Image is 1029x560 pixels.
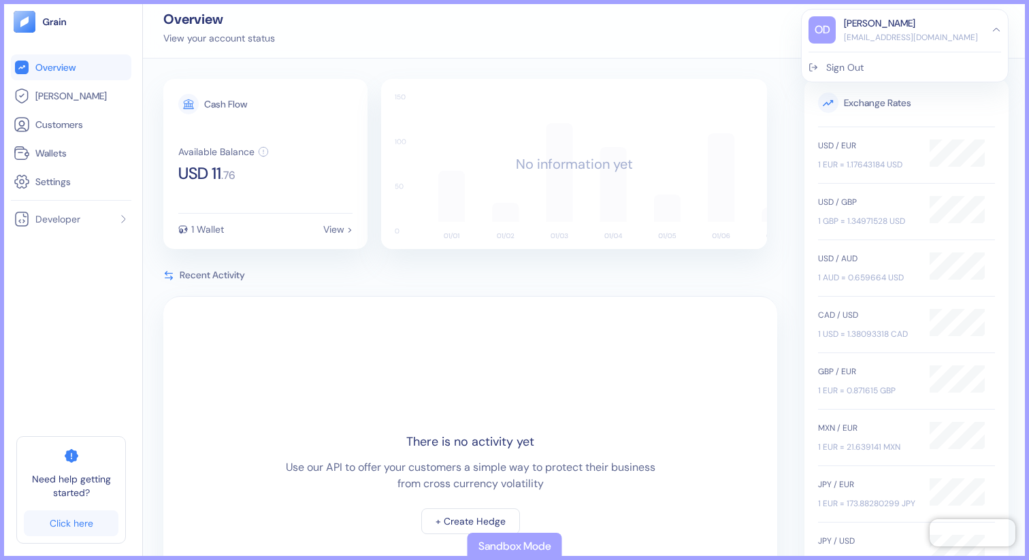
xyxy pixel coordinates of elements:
div: GBP / EUR [818,365,916,378]
div: No information yet [516,154,633,174]
div: View > [323,225,353,234]
span: Recent Activity [180,268,245,282]
div: USD / GBP [818,196,916,208]
div: CAD / USD [818,309,916,321]
a: Customers [14,116,129,133]
img: logo-tablet-V2.svg [14,11,35,33]
span: [PERSON_NAME] [35,89,107,103]
div: Available Balance [178,147,255,157]
button: + Create Hedge [421,508,520,534]
div: 1 EUR = 1.17643184 USD [818,159,916,171]
span: Need help getting started? [24,472,118,499]
a: Click here [24,510,118,536]
div: Sign Out [826,61,864,75]
span: Developer [35,212,80,226]
div: 1 EUR = 0.871615 GBP [818,384,916,397]
div: Overview [163,12,275,26]
div: Cash Flow [204,99,247,109]
div: JPY / USD [818,535,916,547]
a: [PERSON_NAME] [14,88,129,104]
span: Overview [35,61,76,74]
span: Customers [35,118,83,131]
div: Sandbox Mode [478,538,551,555]
div: Use our API to offer your customers a simple way to protect their business from cross currency vo... [283,459,657,492]
div: View your account status [163,31,275,46]
div: 1 AUD = 0.659664 USD [818,271,916,284]
div: 1 GBP = 1.34971528 USD [818,215,916,227]
a: Wallets [14,145,129,161]
div: [PERSON_NAME] [844,16,915,31]
span: Wallets [35,146,67,160]
div: USD / AUD [818,252,916,265]
iframe: Chatra live chat [930,519,1015,546]
div: MXN / EUR [818,422,916,434]
div: OD [808,16,836,44]
div: 1 Wallet [191,225,224,234]
div: 1 EUR = 173.88280299 JPY [818,497,916,510]
div: + Create Hedge [436,516,506,526]
img: logo [42,17,67,27]
div: There is no activity yet [406,433,534,451]
span: Exchange Rates [818,93,995,113]
div: USD / EUR [818,139,916,152]
span: Settings [35,175,71,188]
span: . 76 [221,170,235,181]
div: 1 EUR = 21.639141 MXN [818,441,916,453]
div: 1 USD = 1.38093318 CAD [818,328,916,340]
a: Settings [14,174,129,190]
span: USD 11 [178,165,221,182]
div: JPY / EUR [818,478,916,491]
div: Click here [50,518,93,528]
button: Available Balance [178,146,269,157]
a: Overview [14,59,129,76]
div: [EMAIL_ADDRESS][DOMAIN_NAME] [844,31,978,44]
